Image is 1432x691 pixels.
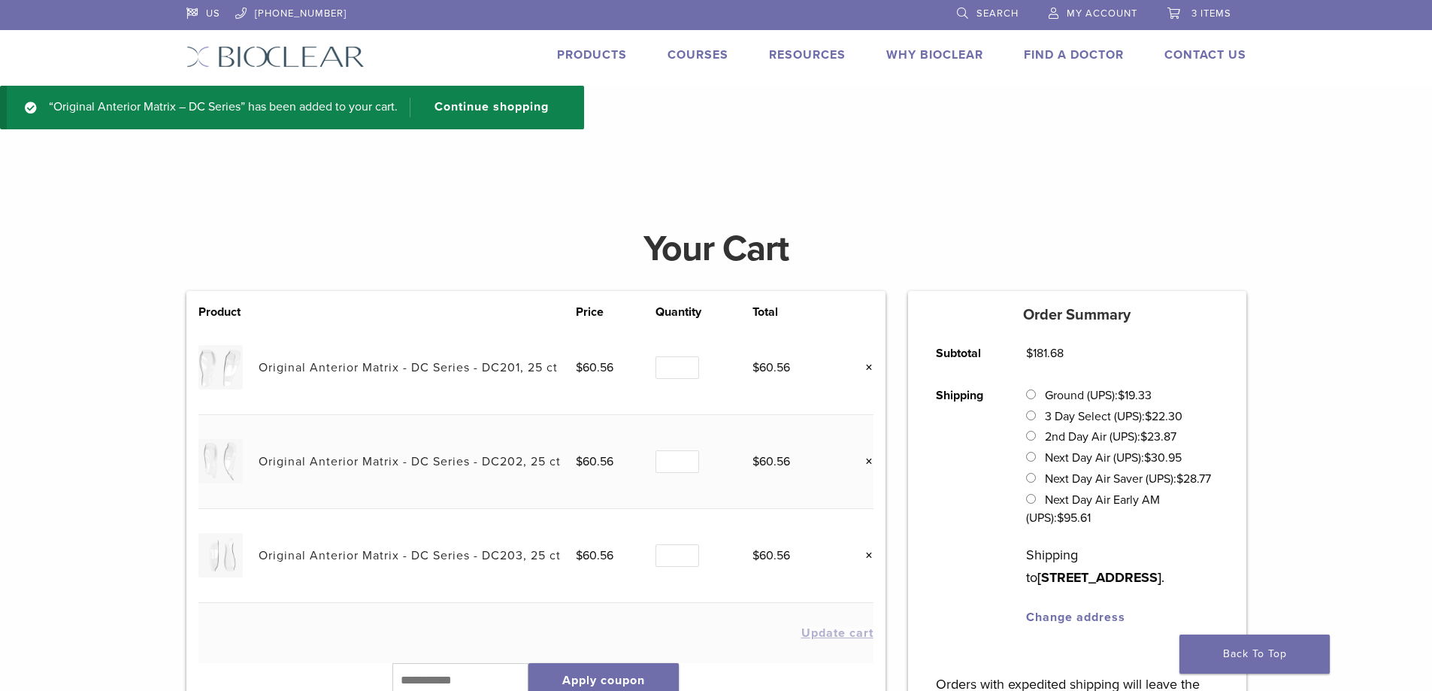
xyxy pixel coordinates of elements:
span: $ [1144,450,1151,465]
a: Why Bioclear [886,47,983,62]
span: $ [752,360,759,375]
a: Resources [769,47,846,62]
span: $ [1176,471,1183,486]
span: $ [1118,388,1125,403]
a: Change address [1026,610,1125,625]
span: $ [752,548,759,563]
th: Price [576,303,655,321]
a: Original Anterior Matrix - DC Series - DC201, 25 ct [259,360,558,375]
a: Remove this item [854,546,873,565]
bdi: 60.56 [752,360,790,375]
bdi: 60.56 [576,360,613,375]
img: Original Anterior Matrix - DC Series - DC201, 25 ct [198,345,243,389]
bdi: 95.61 [1057,511,1091,526]
label: Next Day Air (UPS): [1045,450,1182,465]
img: Original Anterior Matrix - DC Series - DC202, 25 ct [198,439,243,483]
th: Shipping [919,374,1010,638]
span: $ [576,548,583,563]
th: Subtotal [919,332,1010,374]
a: Continue shopping [410,98,560,117]
strong: [STREET_ADDRESS] [1037,569,1161,586]
th: Total [752,303,832,321]
a: Original Anterior Matrix - DC Series - DC203, 25 ct [259,548,561,563]
span: Search [976,8,1019,20]
a: Contact Us [1164,47,1246,62]
a: Find A Doctor [1024,47,1124,62]
span: 3 items [1191,8,1231,20]
img: Bioclear [186,46,365,68]
bdi: 19.33 [1118,388,1152,403]
bdi: 30.95 [1144,450,1182,465]
span: $ [1140,429,1147,444]
a: Products [557,47,627,62]
span: $ [576,454,583,469]
span: My Account [1067,8,1137,20]
bdi: 60.56 [576,548,613,563]
span: $ [1145,409,1152,424]
label: 2nd Day Air (UPS): [1045,429,1176,444]
a: Remove this item [854,358,873,377]
bdi: 22.30 [1145,409,1182,424]
th: Product [198,303,259,321]
bdi: 28.77 [1176,471,1211,486]
label: Next Day Air Early AM (UPS): [1026,492,1159,526]
img: Original Anterior Matrix - DC Series - DC203, 25 ct [198,533,243,577]
th: Quantity [655,303,752,321]
a: Original Anterior Matrix - DC Series - DC202, 25 ct [259,454,561,469]
span: $ [576,360,583,375]
bdi: 23.87 [1140,429,1176,444]
bdi: 181.68 [1026,346,1064,361]
p: Shipping to . [1026,544,1218,589]
h1: Your Cart [175,231,1258,267]
button: Update cart [801,627,873,639]
span: $ [752,454,759,469]
a: Courses [668,47,728,62]
bdi: 60.56 [752,454,790,469]
span: $ [1057,511,1064,526]
a: Remove this item [854,452,873,471]
label: Ground (UPS): [1045,388,1152,403]
span: $ [1026,346,1033,361]
label: Next Day Air Saver (UPS): [1045,471,1211,486]
bdi: 60.56 [576,454,613,469]
bdi: 60.56 [752,548,790,563]
a: Back To Top [1179,635,1330,674]
h5: Order Summary [908,306,1246,324]
label: 3 Day Select (UPS): [1045,409,1182,424]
